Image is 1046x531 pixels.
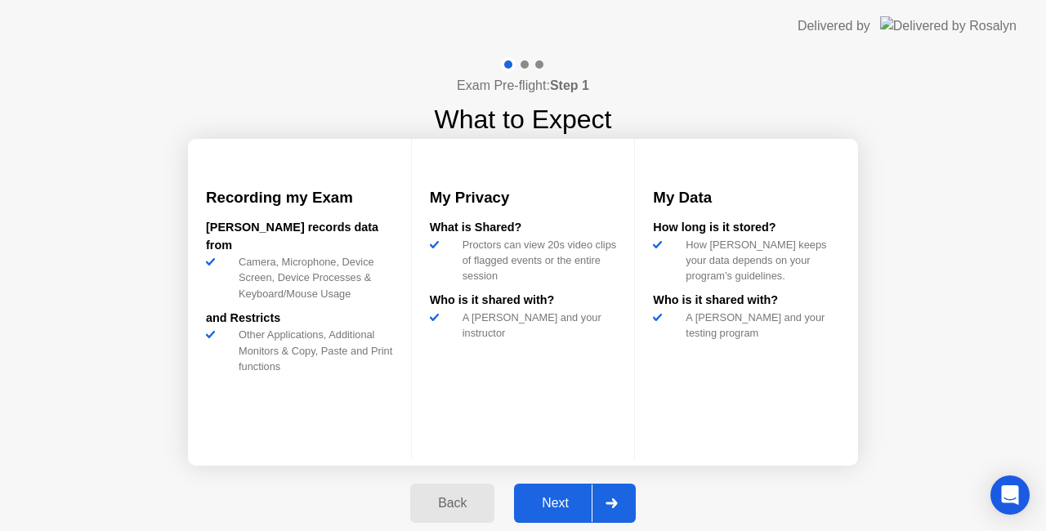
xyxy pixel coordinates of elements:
button: Back [410,484,494,523]
div: Who is it shared with? [653,292,840,310]
h1: What to Expect [435,100,612,139]
div: Delivered by [798,16,870,36]
div: Open Intercom Messenger [990,475,1030,515]
div: Proctors can view 20s video clips of flagged events or the entire session [456,237,617,284]
img: Delivered by Rosalyn [880,16,1017,35]
button: Next [514,484,636,523]
div: Who is it shared with? [430,292,617,310]
h3: Recording my Exam [206,186,393,209]
b: Step 1 [550,78,589,92]
h4: Exam Pre-flight: [457,76,589,96]
div: [PERSON_NAME] records data from [206,219,393,254]
div: A [PERSON_NAME] and your testing program [679,310,840,341]
div: What is Shared? [430,219,617,237]
div: How [PERSON_NAME] keeps your data depends on your program’s guidelines. [679,237,840,284]
div: Camera, Microphone, Device Screen, Device Processes & Keyboard/Mouse Usage [232,254,393,301]
div: and Restricts [206,310,393,328]
div: Next [519,496,592,511]
h3: My Data [653,186,840,209]
div: Other Applications, Additional Monitors & Copy, Paste and Print functions [232,327,393,374]
div: Back [415,496,489,511]
h3: My Privacy [430,186,617,209]
div: How long is it stored? [653,219,840,237]
div: A [PERSON_NAME] and your instructor [456,310,617,341]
